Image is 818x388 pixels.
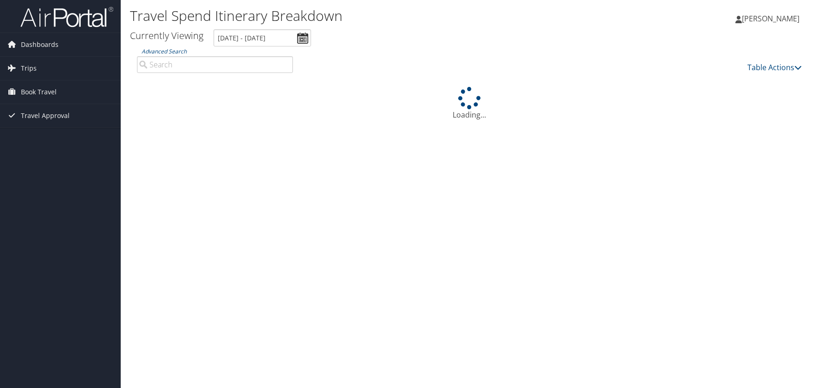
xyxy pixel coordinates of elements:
h3: Currently Viewing [130,29,203,42]
img: airportal-logo.png [20,6,113,28]
span: Book Travel [21,80,57,104]
a: Advanced Search [142,47,187,55]
span: Dashboards [21,33,58,56]
input: [DATE] - [DATE] [214,29,311,46]
a: [PERSON_NAME] [735,5,809,33]
span: Trips [21,57,37,80]
a: Table Actions [747,62,802,72]
div: Loading... [130,87,809,120]
input: Advanced Search [137,56,293,73]
h1: Travel Spend Itinerary Breakdown [130,6,583,26]
span: Travel Approval [21,104,70,127]
span: [PERSON_NAME] [742,13,799,24]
